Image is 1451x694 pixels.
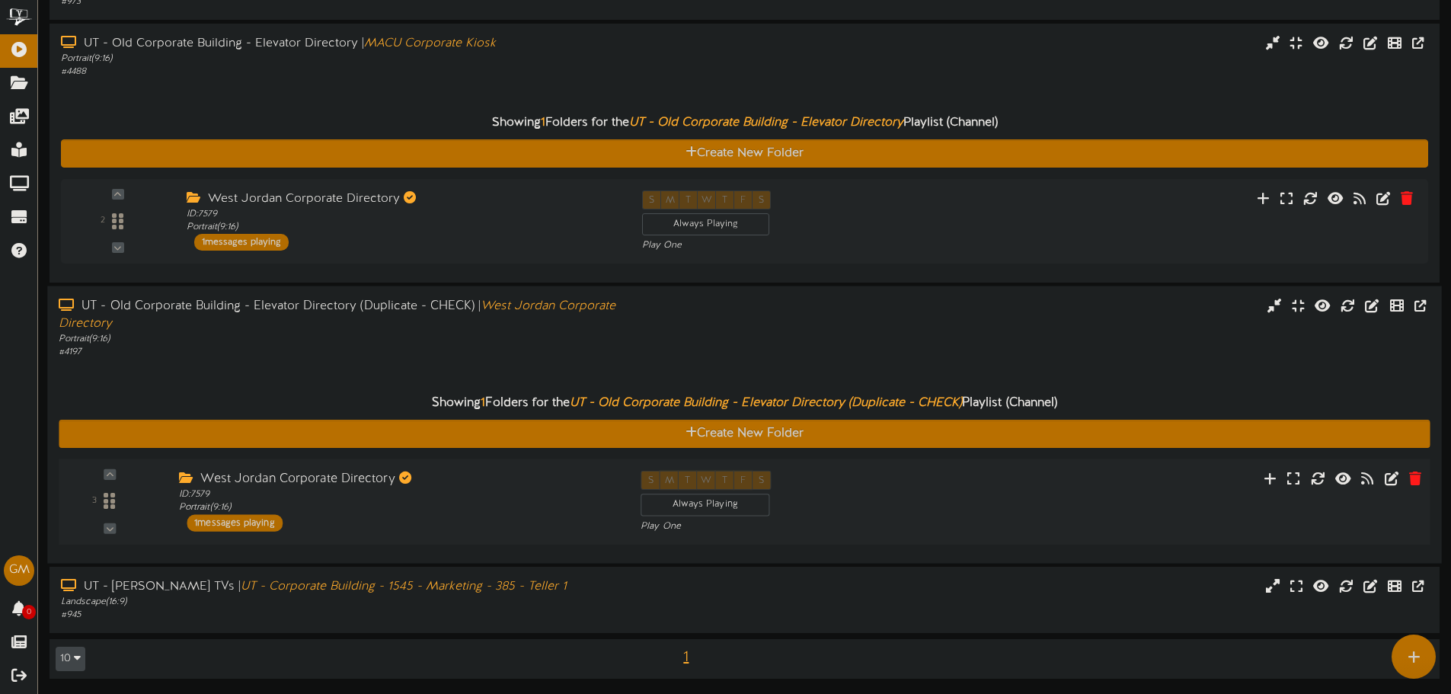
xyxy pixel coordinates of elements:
[641,520,964,532] div: Play One
[481,396,485,410] span: 1
[50,107,1440,139] div: Showing Folders for the Playlist (Channel)
[59,346,617,359] div: # 4197
[22,605,36,619] span: 0
[61,578,617,596] div: UT - [PERSON_NAME] TVs |
[179,488,618,515] div: ID: 7579 Portrait ( 9:16 )
[59,298,617,333] div: UT - Old Corporate Building - Elevator Directory (Duplicate - CHECK) |
[241,580,567,593] i: UT - Corporate Building - 1545 - Marketing - 385 - Teller 1
[61,53,617,66] div: Portrait ( 9:16 )
[47,387,1441,420] div: Showing Folders for the Playlist (Channel)
[61,139,1428,168] button: Create New Folder
[187,208,619,234] div: ID: 7579 Portrait ( 9:16 )
[642,239,961,252] div: Play One
[541,116,545,130] span: 1
[61,609,617,622] div: # 945
[61,66,617,78] div: # 4488
[61,596,617,609] div: Landscape ( 16:9 )
[59,332,617,345] div: Portrait ( 9:16 )
[179,470,618,488] div: West Jordan Corporate Directory
[679,649,692,666] span: 1
[59,420,1430,448] button: Create New Folder
[194,234,289,251] div: 1 messages playing
[59,299,615,331] i: West Jordan Corporate Directory
[641,494,769,517] div: Always Playing
[629,116,903,130] i: UT - Old Corporate Building - Elevator Directory
[56,647,85,671] button: 10
[570,396,963,410] i: UT - Old Corporate Building - Elevator Directory (Duplicate - CHECK)
[187,514,283,531] div: 1 messages playing
[642,213,769,235] div: Always Playing
[61,35,617,53] div: UT - Old Corporate Building - Elevator Directory |
[364,37,496,50] i: MACU Corporate Kiosk
[187,190,619,208] div: West Jordan Corporate Directory
[4,555,34,586] div: GM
